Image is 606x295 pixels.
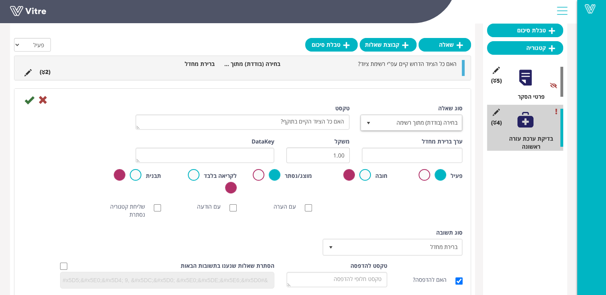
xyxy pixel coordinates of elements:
[219,60,285,68] li: בחירה (בודדת) מתוך רשימה
[493,135,563,151] div: בדיקת ערכת עזרה ראשונה
[154,204,161,211] input: שליחת קטגוריה נסתרת
[324,240,338,254] span: select
[98,203,153,219] label: שליחת קטגוריה נסתרת
[274,203,304,211] label: עם הערה
[60,274,270,286] input: &#x5DC;&#x5D3;&#x5D5;&#x5D2;&#x5DE;&#x5D4;: &#x5DC;&#x5D0; &#x5E8;&#x5DC;&#x5D5;&#x5D5;&#x5E0;&#x...
[204,172,237,180] label: לקריאה בלבד
[350,262,387,270] label: טקסט להדפסה
[375,116,462,130] span: בחירה (בודדת) מתוך רשימה
[153,60,219,68] li: ברירת מחדל
[305,38,358,52] a: טבלת סיכום
[491,119,502,127] span: (4 )
[338,240,462,254] span: ברירת מחדל
[358,60,457,68] span: האם כל הציוד הדרוש קיים עפ"י רשימת ציוד?
[36,68,54,76] li: (2 )
[181,262,274,270] label: הסתרת שאלות שנענו בתשובות הבאות
[487,24,563,37] a: טבלת סיכום
[305,204,312,211] input: עם הערה
[491,77,502,85] span: (5 )
[438,104,463,112] label: סוג שאלה
[487,41,563,55] a: קטגוריה
[360,38,417,52] a: קבוצת שאלות
[451,172,463,180] label: פעיל
[60,263,67,270] input: Hide question based on answer
[252,138,274,146] label: DataKey
[375,172,387,180] label: חובה
[436,229,463,237] label: סוג תשובה
[334,138,350,146] label: משקל
[230,204,237,211] input: עם הודעה
[335,104,350,112] label: טקסט
[146,172,161,180] label: תבנית
[135,114,350,130] textarea: האם כל הציוד הקיים בתוקף?
[493,93,563,101] div: פרטי הסקר
[285,172,312,180] label: מוצג/נסתר
[455,277,463,285] input: האם להדפסה?
[197,203,229,211] label: עם הודעה
[361,116,376,130] span: select
[422,138,463,146] label: ערך ברירת מחדל
[419,38,471,52] a: שאלה
[413,276,455,284] label: האם להדפסה?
